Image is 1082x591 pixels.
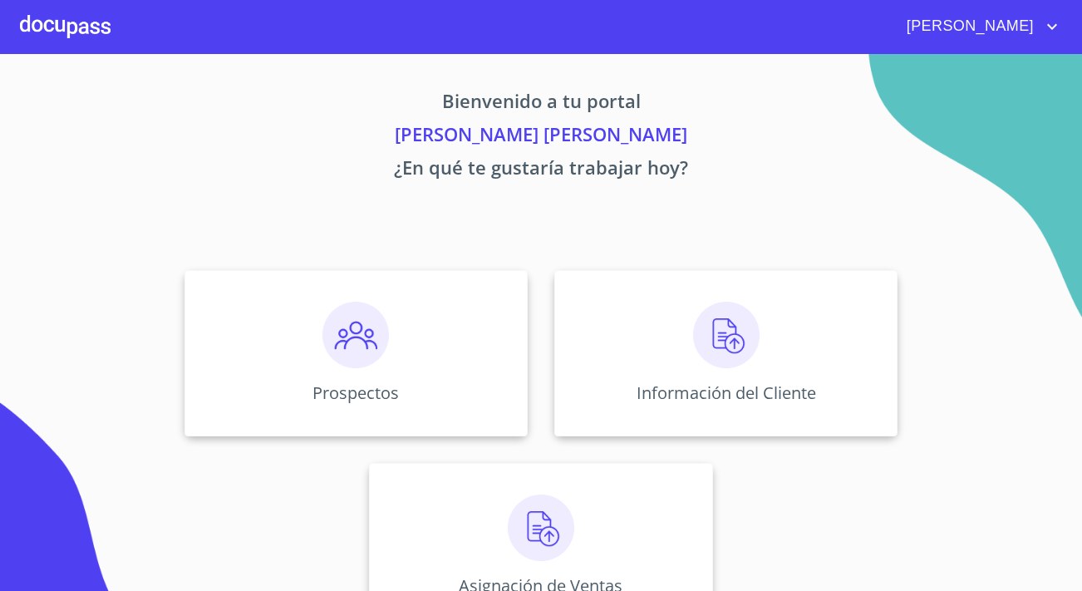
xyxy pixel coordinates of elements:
[894,13,1042,40] span: [PERSON_NAME]
[894,13,1062,40] button: account of current user
[312,382,399,404] p: Prospectos
[693,302,760,368] img: carga.png
[322,302,389,368] img: prospectos.png
[29,87,1053,121] p: Bienvenido a tu portal
[508,495,574,561] img: carga.png
[29,154,1053,187] p: ¿En qué te gustaría trabajar hoy?
[637,382,816,404] p: Información del Cliente
[29,121,1053,154] p: [PERSON_NAME] [PERSON_NAME]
